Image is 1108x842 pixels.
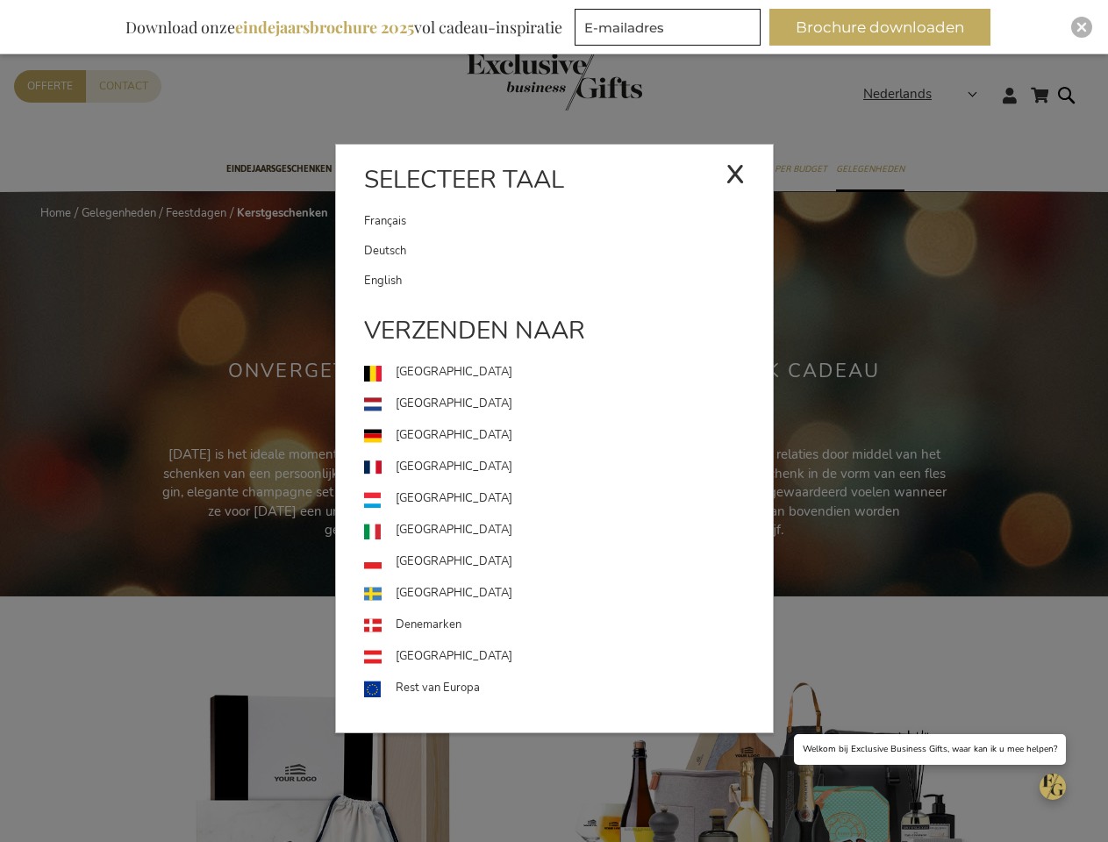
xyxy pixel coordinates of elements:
a: [GEOGRAPHIC_DATA] [364,641,773,673]
a: [GEOGRAPHIC_DATA] [364,420,773,452]
input: E-mailadres [575,9,761,46]
button: Brochure downloaden [769,9,990,46]
div: Download onze vol cadeau-inspiratie [118,9,570,46]
a: Denemarken [364,610,773,641]
a: [GEOGRAPHIC_DATA] [364,546,773,578]
div: Selecteer taal [336,162,773,206]
form: marketing offers and promotions [575,9,766,51]
a: Français [364,206,726,236]
div: Verzenden naar [336,313,773,357]
div: Close [1071,17,1092,38]
a: [GEOGRAPHIC_DATA] [364,389,773,420]
img: Close [1076,22,1087,32]
b: eindejaarsbrochure 2025 [235,17,414,38]
a: [GEOGRAPHIC_DATA] [364,452,773,483]
div: x [726,146,745,198]
a: [GEOGRAPHIC_DATA] [364,578,773,610]
a: Rest van Europa [364,673,773,704]
a: Deutsch [364,236,773,266]
a: [GEOGRAPHIC_DATA] [364,483,773,515]
a: English [364,266,773,296]
a: [GEOGRAPHIC_DATA] [364,357,773,389]
a: [GEOGRAPHIC_DATA] [364,515,773,546]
